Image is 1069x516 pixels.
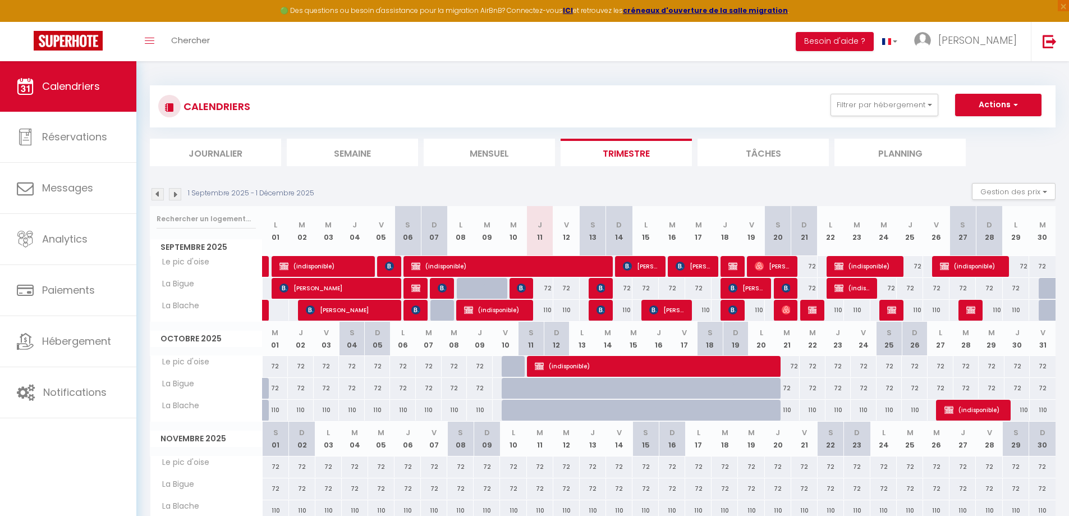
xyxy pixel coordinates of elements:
[877,400,902,421] div: 110
[902,356,928,377] div: 72
[966,299,975,321] span: (indisponible)
[150,139,281,166] li: Journalier
[416,378,442,399] div: 72
[623,6,788,15] a: créneaux d'ouverture de la salle migration
[669,220,676,230] abbr: M
[851,322,877,356] th: 24
[580,327,584,338] abbr: L
[818,206,844,256] th: 22
[527,278,553,299] div: 72
[940,255,1002,277] span: (indisponible)
[263,256,268,277] a: (indisponible)
[467,356,493,377] div: 72
[1030,356,1056,377] div: 72
[791,278,818,299] div: 72
[288,356,314,377] div: 72
[365,378,391,399] div: 72
[723,322,749,356] th: 19
[728,277,764,299] span: [PERSON_NAME]
[1003,278,1029,299] div: 72
[1043,34,1057,48] img: logout
[315,206,342,256] th: 03
[315,422,342,456] th: 03
[604,327,611,338] abbr: M
[411,299,420,321] span: [PERSON_NAME]
[979,322,1004,356] th: 29
[928,322,953,356] th: 27
[263,400,288,421] div: 110
[877,322,902,356] th: 25
[976,278,1002,299] div: 72
[411,277,420,299] span: (indisponible)
[263,356,288,377] div: 72
[861,327,866,338] abbr: V
[733,327,738,338] abbr: D
[1039,220,1046,230] abbr: M
[944,399,1006,421] span: (indisponible)
[791,256,818,277] div: 72
[411,255,605,277] span: (indisponible)
[880,220,887,230] abbr: M
[1014,220,1017,230] abbr: L
[685,278,712,299] div: 72
[152,400,202,412] span: La Blache
[783,327,790,338] abbr: M
[928,356,953,377] div: 72
[339,356,365,377] div: 72
[834,139,966,166] li: Planning
[163,22,218,61] a: Chercher
[1021,465,1061,508] iframe: Chat
[949,278,976,299] div: 72
[800,378,825,399] div: 72
[416,356,442,377] div: 72
[570,322,595,356] th: 13
[390,356,416,377] div: 72
[988,327,995,338] abbr: M
[851,400,877,421] div: 110
[503,327,508,338] abbr: V
[644,220,648,230] abbr: L
[325,220,332,230] abbr: M
[538,220,542,230] abbr: J
[774,322,800,356] th: 21
[442,378,467,399] div: 72
[906,22,1031,61] a: ... [PERSON_NAME]
[527,206,553,256] th: 11
[152,256,212,268] span: Le pic d'oise
[527,300,553,321] div: 110
[152,278,197,290] span: La Bigue
[825,400,851,421] div: 110
[834,277,870,299] span: (indisponible)
[352,220,357,230] abbr: J
[818,300,844,321] div: 110
[544,322,570,356] th: 12
[595,322,621,356] th: 14
[782,277,791,299] span: [PERSON_NAME]
[1003,300,1029,321] div: 110
[500,422,526,456] th: 10
[791,422,818,456] th: 21
[825,356,851,377] div: 72
[1030,378,1056,399] div: 72
[405,220,410,230] abbr: S
[390,322,416,356] th: 06
[972,183,1056,200] button: Gestion des prix
[825,322,851,356] th: 23
[1029,206,1056,256] th: 30
[685,422,712,456] th: 17
[765,422,791,456] th: 20
[698,139,829,166] li: Tâches
[416,322,442,356] th: 07
[279,255,368,277] span: (indisponible)
[287,139,418,166] li: Semaine
[902,378,928,399] div: 72
[152,300,202,312] span: La Blache
[467,322,493,356] th: 09
[467,378,493,399] div: 72
[263,422,289,456] th: 01
[451,327,457,338] abbr: M
[1030,400,1056,421] div: 110
[877,378,902,399] div: 72
[953,322,979,356] th: 28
